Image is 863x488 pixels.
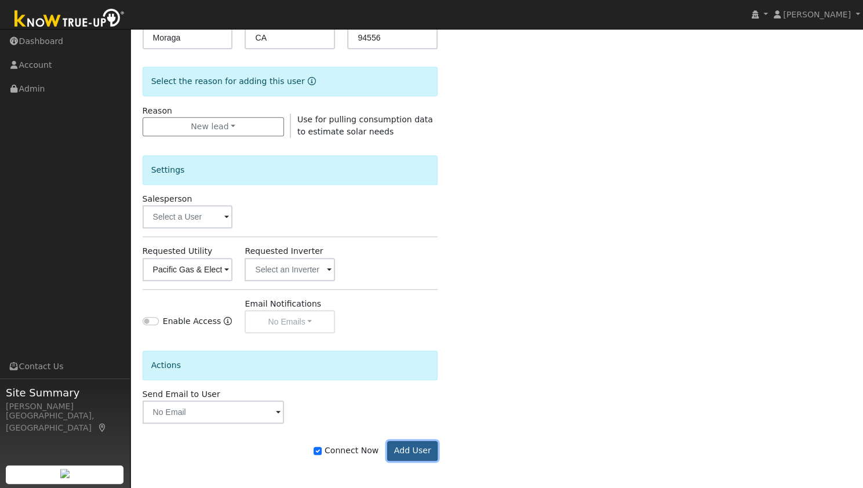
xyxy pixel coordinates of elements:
label: Email Notifications [245,298,321,310]
img: retrieve [60,469,70,478]
input: Select an Inverter [245,258,335,281]
span: Use for pulling consumption data to estimate solar needs [297,115,433,136]
div: [PERSON_NAME] [6,400,124,413]
div: [GEOGRAPHIC_DATA], [GEOGRAPHIC_DATA] [6,410,124,434]
button: Add User [387,441,438,461]
label: Salesperson [143,193,192,205]
input: Select a User [143,205,233,228]
a: Map [97,423,108,432]
div: Select the reason for adding this user [143,67,438,96]
a: Enable Access [224,315,232,333]
div: Actions [143,351,438,380]
span: Site Summary [6,385,124,400]
span: [PERSON_NAME] [783,10,851,19]
img: Know True-Up [9,6,130,32]
input: No Email [143,400,284,424]
label: Connect Now [314,445,378,457]
label: Requested Utility [143,245,213,257]
div: Settings [143,155,438,185]
label: Requested Inverter [245,245,323,257]
input: Select a Utility [143,258,233,281]
label: Enable Access [163,315,221,327]
a: Reason for new user [305,77,316,86]
label: Send Email to User [143,388,220,400]
input: Connect Now [314,447,322,455]
button: New lead [143,117,284,137]
label: Reason [143,105,172,117]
